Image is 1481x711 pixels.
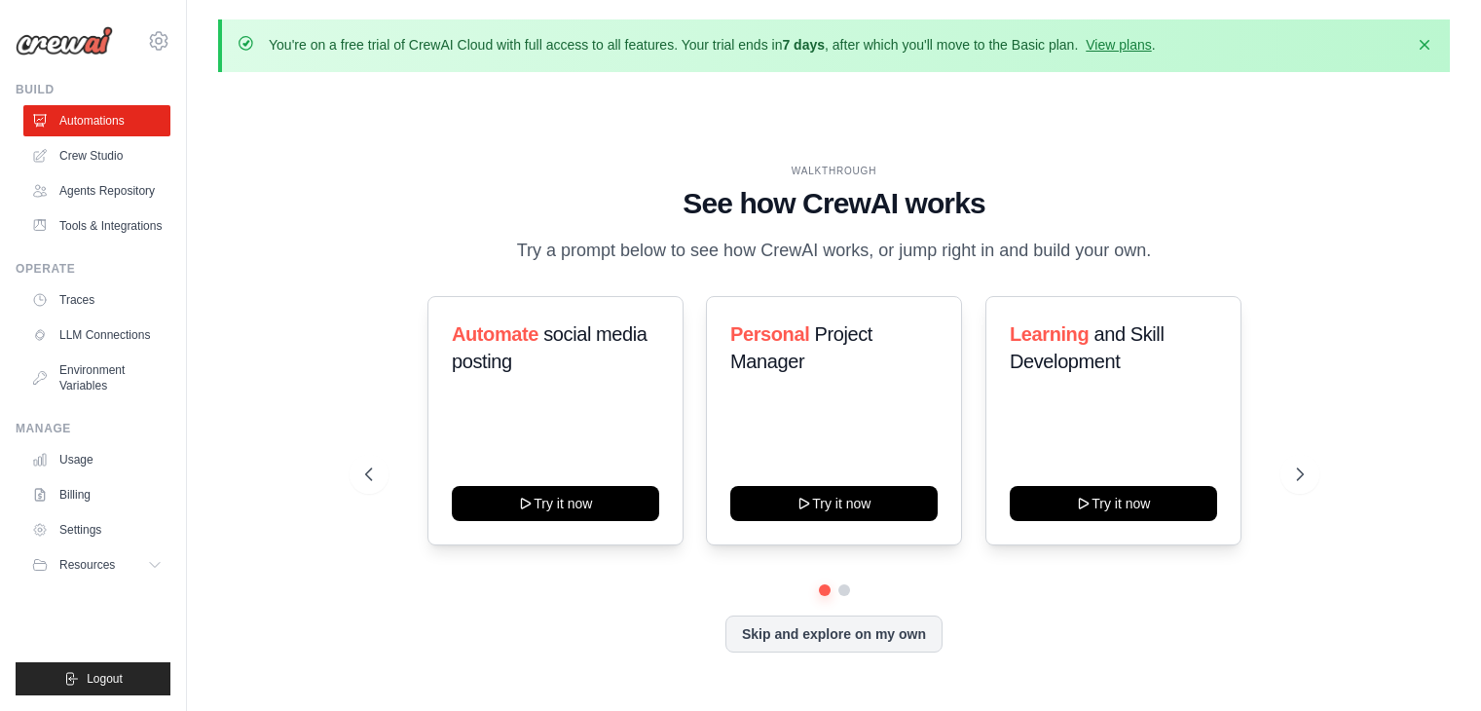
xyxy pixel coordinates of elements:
[16,82,170,97] div: Build
[1010,486,1217,521] button: Try it now
[16,662,170,695] button: Logout
[507,237,1162,265] p: Try a prompt below to see how CrewAI works, or jump right in and build your own.
[452,486,659,521] button: Try it now
[23,514,170,545] a: Settings
[16,26,113,56] img: Logo
[23,140,170,171] a: Crew Studio
[1010,323,1164,372] span: and Skill Development
[23,319,170,351] a: LLM Connections
[59,557,115,573] span: Resources
[452,323,538,345] span: Automate
[23,355,170,401] a: Environment Variables
[23,444,170,475] a: Usage
[23,105,170,136] a: Automations
[730,323,809,345] span: Personal
[23,175,170,206] a: Agents Repository
[87,671,123,687] span: Logout
[725,616,943,653] button: Skip and explore on my own
[23,284,170,316] a: Traces
[16,261,170,277] div: Operate
[365,186,1304,221] h1: See how CrewAI works
[23,210,170,242] a: Tools & Integrations
[23,479,170,510] a: Billing
[23,549,170,580] button: Resources
[452,323,648,372] span: social media posting
[365,164,1304,178] div: WALKTHROUGH
[1086,37,1151,53] a: View plans
[782,37,825,53] strong: 7 days
[1010,323,1089,345] span: Learning
[730,486,938,521] button: Try it now
[269,35,1156,55] p: You're on a free trial of CrewAI Cloud with full access to all features. Your trial ends in , aft...
[16,421,170,436] div: Manage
